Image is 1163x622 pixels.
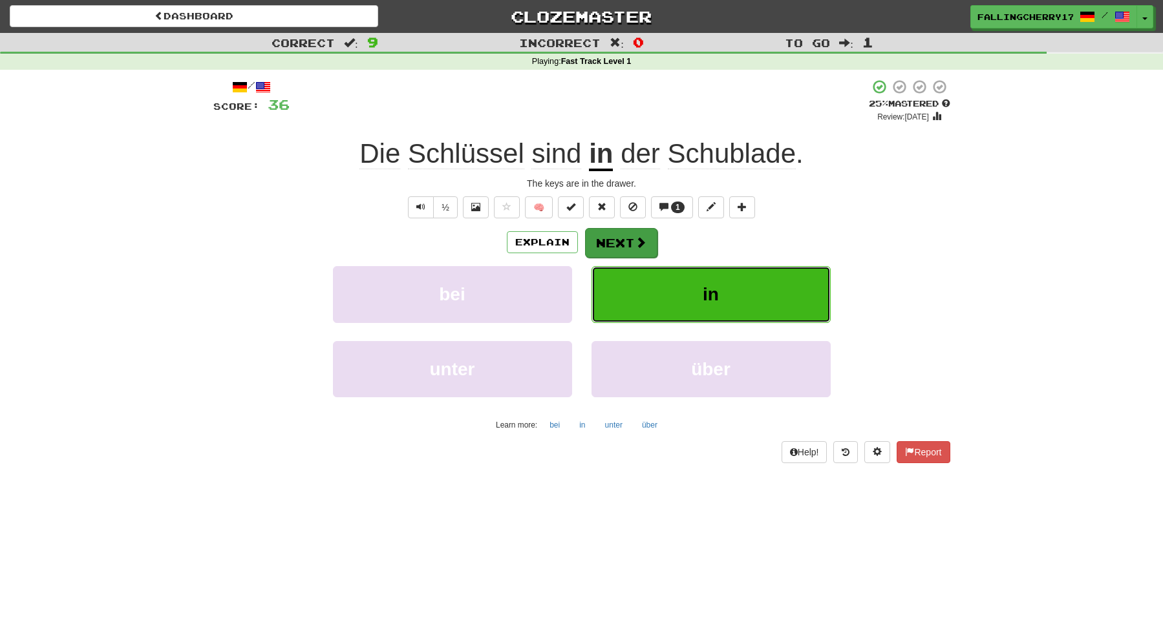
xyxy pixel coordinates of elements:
span: / [1102,10,1108,19]
u: in [589,138,613,171]
span: 36 [268,96,290,112]
button: Report [897,441,950,463]
a: Dashboard [10,5,378,27]
button: Round history (alt+y) [833,441,858,463]
button: unter [598,415,630,435]
button: über [592,341,831,397]
span: 1 [862,34,873,50]
span: To go [785,36,830,49]
button: Help! [782,441,827,463]
small: Review: [DATE] [877,112,929,121]
div: The keys are in the drawer. [213,177,950,190]
button: Reset to 0% Mastered (alt+r) [589,196,615,218]
span: Score: [213,101,260,112]
button: Explain [507,231,578,253]
span: der [621,138,660,169]
span: Schublade [668,138,796,169]
button: in [592,266,831,322]
span: in [703,284,719,304]
span: Incorrect [519,36,601,49]
strong: Fast Track Level 1 [561,57,632,66]
div: / [213,79,290,95]
button: bei [542,415,567,435]
span: unter [430,359,475,379]
small: Learn more: [496,420,537,430]
button: 1 [651,196,693,218]
div: Text-to-speech controls [405,196,458,218]
button: Ignore sentence (alt+i) [620,196,646,218]
span: Schlüssel [408,138,524,169]
button: in [572,415,592,435]
button: Add to collection (alt+a) [729,196,755,218]
span: 1 [676,203,680,212]
span: : [839,37,853,48]
button: Edit sentence (alt+d) [698,196,724,218]
span: über [691,359,731,379]
button: unter [333,341,572,397]
span: Correct [272,36,335,49]
span: FallingCherry1786 [977,11,1073,23]
div: Mastered [869,98,950,110]
button: Next [585,228,657,258]
a: FallingCherry1786 / [970,5,1137,28]
span: 0 [633,34,644,50]
button: Favorite sentence (alt+f) [494,196,520,218]
span: bei [439,284,465,304]
button: ½ [433,196,458,218]
span: . [613,138,803,169]
button: Play sentence audio (ctl+space) [408,196,434,218]
span: : [344,37,358,48]
button: bei [333,266,572,322]
button: 🧠 [525,196,553,218]
span: 25 % [869,98,888,109]
span: Die [359,138,400,169]
span: : [610,37,624,48]
button: über [635,415,665,435]
span: sind [531,138,581,169]
button: Show image (alt+x) [463,196,489,218]
a: Clozemaster [398,5,766,28]
span: 9 [367,34,378,50]
button: Set this sentence to 100% Mastered (alt+m) [558,196,584,218]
